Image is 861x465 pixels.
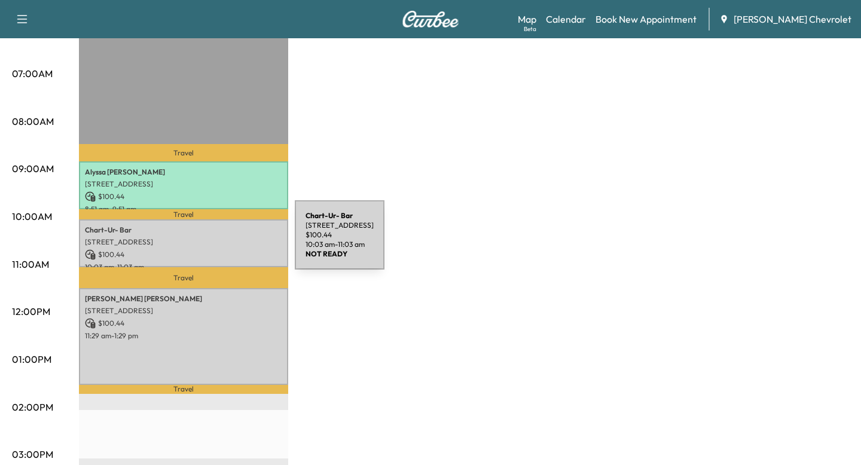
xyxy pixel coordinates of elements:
[12,352,51,366] p: 01:00PM
[85,237,282,247] p: [STREET_ADDRESS]
[85,294,282,304] p: [PERSON_NAME] [PERSON_NAME]
[85,306,282,316] p: [STREET_ADDRESS]
[596,12,697,26] a: Book New Appointment
[546,12,586,26] a: Calendar
[79,209,288,219] p: Travel
[85,204,282,214] p: 8:51 am - 9:51 am
[79,144,288,161] p: Travel
[85,225,282,235] p: Chart-Ur- Bar
[85,249,282,260] p: $ 100.44
[402,11,459,27] img: Curbee Logo
[85,191,282,202] p: $ 100.44
[524,25,536,33] div: Beta
[85,318,282,329] p: $ 100.44
[79,385,288,394] p: Travel
[12,257,49,271] p: 11:00AM
[85,167,282,177] p: Alyssa [PERSON_NAME]
[734,12,851,26] span: [PERSON_NAME] Chevrolet
[12,209,52,224] p: 10:00AM
[12,447,53,461] p: 03:00PM
[85,262,282,272] p: 10:03 am - 11:03 am
[518,12,536,26] a: MapBeta
[79,267,288,288] p: Travel
[12,161,54,176] p: 09:00AM
[12,304,50,319] p: 12:00PM
[12,114,54,129] p: 08:00AM
[12,400,53,414] p: 02:00PM
[12,66,53,81] p: 07:00AM
[85,179,282,189] p: [STREET_ADDRESS]
[85,331,282,341] p: 11:29 am - 1:29 pm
